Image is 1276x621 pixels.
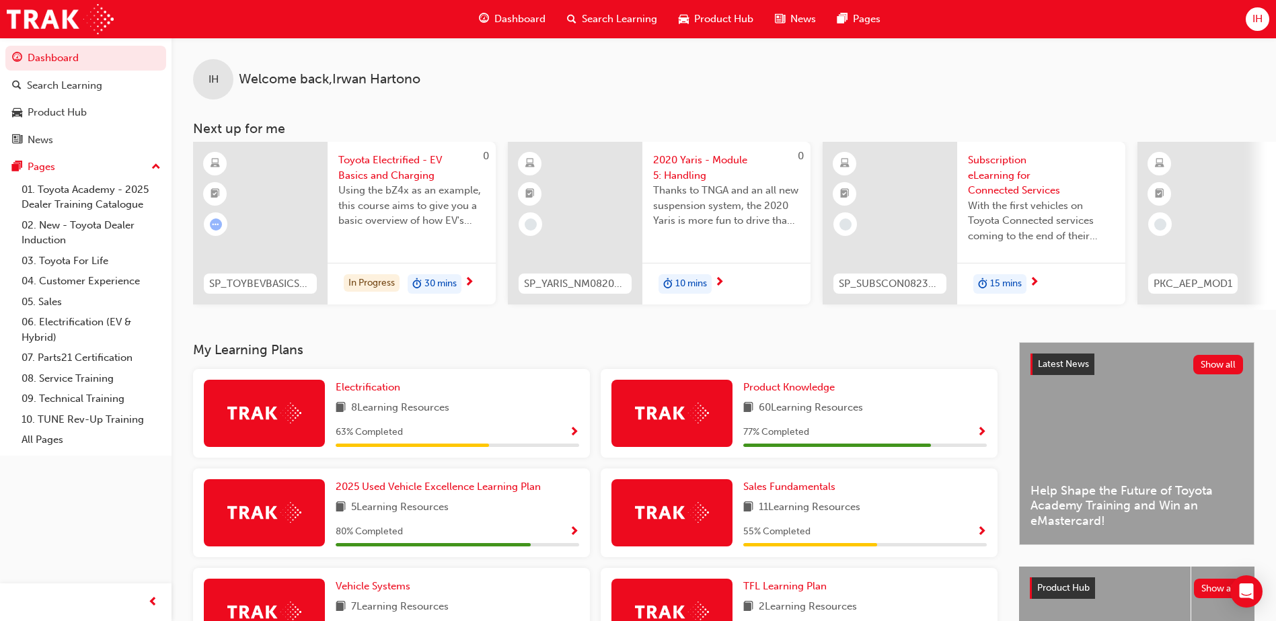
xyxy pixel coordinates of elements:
span: 5 Learning Resources [351,499,449,516]
img: Trak [7,4,114,34]
span: Show Progress [977,526,987,538]
a: TFL Learning Plan [743,579,832,594]
span: 0 [483,150,489,162]
span: learningRecordVerb_NONE-icon [525,218,537,231]
span: learningRecordVerb_NONE-icon [839,218,852,231]
span: 2020 Yaris - Module 5: Handling [653,153,800,183]
span: car-icon [679,11,689,28]
span: 15 mins [990,276,1022,292]
a: guage-iconDashboard [468,5,556,33]
h3: My Learning Plans [193,342,998,358]
span: 0 [798,150,804,162]
span: next-icon [464,277,474,289]
span: next-icon [1029,277,1039,289]
a: Latest NewsShow all [1030,354,1243,375]
span: book-icon [743,599,753,616]
span: Product Hub [694,11,753,27]
div: Product Hub [28,105,87,120]
img: Trak [227,403,301,423]
span: Electrification [336,381,400,393]
div: Pages [28,159,55,175]
span: news-icon [775,11,785,28]
span: learningResourceType_ELEARNING-icon [525,155,535,173]
span: book-icon [743,400,753,417]
span: Using the bZ4x as an example, this course aims to give you a basic overview of how EV's work, how... [338,183,485,229]
span: 8 Learning Resources [351,400,449,417]
span: learningRecordVerb_ATTEMPT-icon [210,218,222,231]
span: news-icon [12,134,22,147]
a: Search Learning [5,73,166,98]
div: News [28,132,53,148]
span: duration-icon [978,276,987,293]
span: IH [1252,11,1263,27]
span: duration-icon [412,276,422,293]
span: pages-icon [837,11,848,28]
span: Product Hub [1037,582,1090,593]
span: 55 % Completed [743,524,811,540]
span: learningResourceType_ELEARNING-icon [840,155,850,173]
span: TFL Learning Plan [743,580,827,592]
img: Trak [635,403,709,423]
span: 77 % Completed [743,425,809,440]
span: Vehicle Systems [336,580,410,592]
span: SP_TOYBEVBASICS_EL [209,276,311,292]
span: duration-icon [663,276,673,293]
a: 08. Service Training [16,368,166,389]
a: 02. New - Toyota Dealer Induction [16,215,166,251]
span: book-icon [336,599,346,616]
span: Thanks to TNGA and an all new suspension system, the 2020 Yaris is more fun to drive than ever be... [653,183,800,229]
span: With the first vehicles on Toyota Connected services coming to the end of their complimentary per... [968,198,1115,244]
a: Product Hub [5,100,166,125]
button: Pages [5,155,166,179]
span: search-icon [567,11,576,28]
a: 05. Sales [16,292,166,313]
span: Help Shape the Future of Toyota Academy Training and Win an eMastercard! [1030,483,1243,529]
span: book-icon [743,499,753,516]
span: pages-icon [12,161,22,173]
span: guage-icon [479,11,489,28]
span: booktick-icon [211,185,220,203]
a: All Pages [16,429,166,450]
span: Dashboard [494,11,546,27]
a: 10. TUNE Rev-Up Training [16,409,166,430]
button: Show all [1194,579,1244,598]
span: 60 Learning Resources [759,400,863,417]
a: 07. Parts21 Certification [16,347,166,368]
span: Subscription eLearning for Connected Services [968,153,1115,198]
span: search-icon [12,80,22,92]
span: Show Progress [569,526,579,538]
span: 11 Learning Resources [759,499,860,516]
a: 09. Technical Training [16,388,166,409]
span: Show Progress [569,427,579,439]
span: booktick-icon [525,185,535,203]
span: booktick-icon [840,185,850,203]
span: Show Progress [977,427,987,439]
a: search-iconSearch Learning [556,5,668,33]
img: Trak [227,502,301,523]
span: 10 mins [675,276,707,292]
h3: Next up for me [172,121,1276,136]
a: Product HubShow all [1030,577,1244,599]
button: IH [1246,7,1269,31]
span: Product Knowledge [743,381,835,393]
span: 80 % Completed [336,524,403,540]
span: News [790,11,816,27]
span: up-icon [151,159,161,176]
span: book-icon [336,499,346,516]
span: booktick-icon [1155,185,1164,203]
a: 01. Toyota Academy - 2025 Dealer Training Catalogue [16,179,166,215]
div: In Progress [344,274,400,292]
span: car-icon [12,107,22,119]
a: Latest NewsShow allHelp Shape the Future of Toyota Academy Training and Win an eMastercard! [1019,342,1254,545]
button: Show all [1193,355,1244,374]
span: 2025 Used Vehicle Excellence Learning Plan [336,481,541,493]
a: Dashboard [5,46,166,71]
span: 7 Learning Resources [351,599,449,616]
a: Electrification [336,380,406,395]
button: Show Progress [977,524,987,540]
a: Product Knowledge [743,380,840,395]
span: 2 Learning Resources [759,599,857,616]
div: Search Learning [27,78,102,93]
span: Search Learning [582,11,657,27]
